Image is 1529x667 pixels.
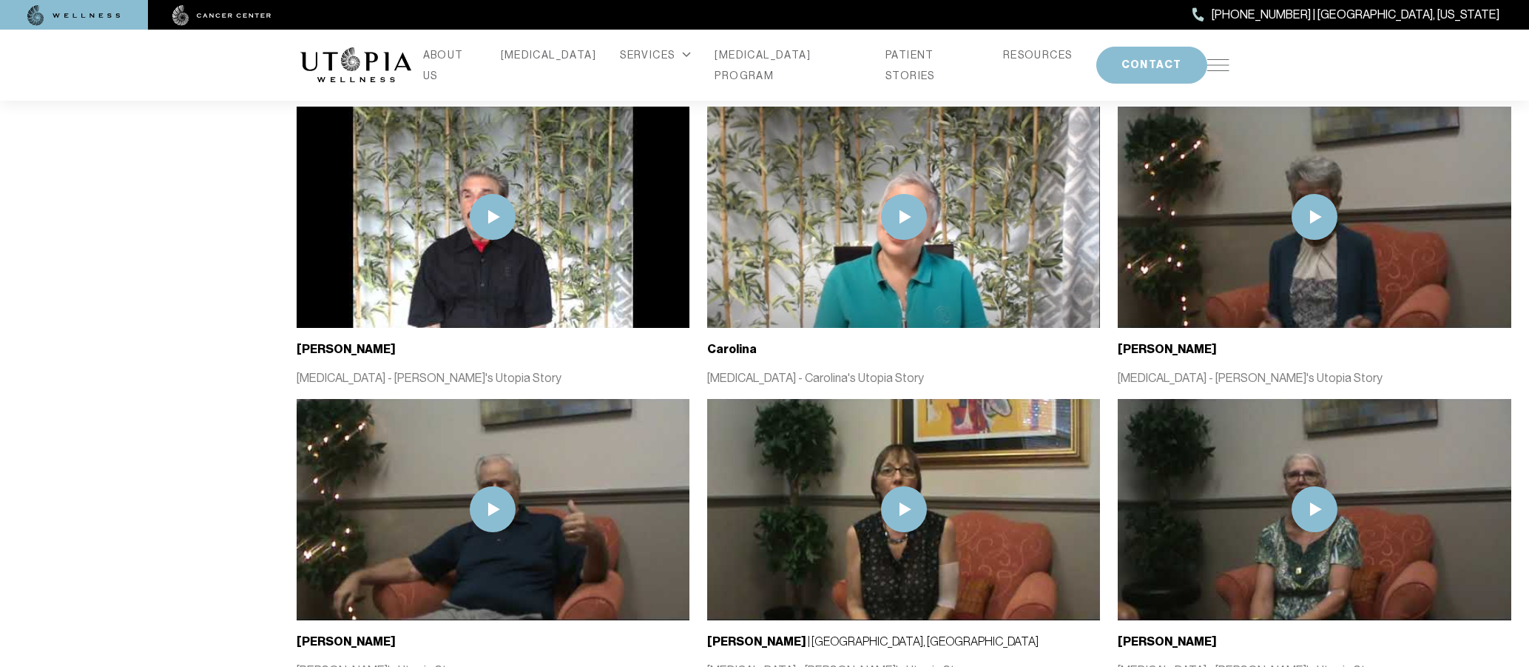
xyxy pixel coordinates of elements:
[1207,59,1229,71] img: icon-hamburger
[1118,107,1511,328] img: thumbnail
[707,634,1039,648] span: | [GEOGRAPHIC_DATA], [GEOGRAPHIC_DATA]
[1192,5,1499,24] a: [PHONE_NUMBER] | [GEOGRAPHIC_DATA], [US_STATE]
[1292,486,1337,532] img: play icon
[470,194,516,240] img: play icon
[885,44,979,86] a: PATIENT STORIES
[1118,634,1217,648] b: [PERSON_NAME]
[172,5,271,26] img: cancer center
[707,399,1100,620] img: thumbnail
[1292,194,1337,240] img: play icon
[707,634,806,648] b: [PERSON_NAME]
[300,47,411,83] img: logo
[297,634,396,648] b: [PERSON_NAME]
[881,194,927,240] img: play icon
[1212,5,1499,24] span: [PHONE_NUMBER] | [GEOGRAPHIC_DATA], [US_STATE]
[620,44,691,65] div: SERVICES
[1118,399,1511,620] img: thumbnail
[707,107,1100,328] img: thumbnail
[1118,342,1217,356] b: [PERSON_NAME]
[423,44,477,86] a: ABOUT US
[715,44,862,86] a: [MEDICAL_DATA] PROGRAM
[297,370,689,387] p: [MEDICAL_DATA] - [PERSON_NAME]'s Utopia Story
[470,486,516,532] img: play icon
[707,370,1100,387] p: [MEDICAL_DATA] - Carolina's Utopia Story
[27,5,121,26] img: wellness
[1003,44,1073,65] a: RESOURCES
[297,342,396,356] b: [PERSON_NAME]
[501,44,597,65] a: [MEDICAL_DATA]
[1096,47,1207,84] button: CONTACT
[297,107,689,328] img: thumbnail
[297,399,689,620] img: thumbnail
[881,486,927,532] img: play icon
[707,342,757,356] b: Carolina
[1118,370,1511,387] p: [MEDICAL_DATA] - [PERSON_NAME]'s Utopia Story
